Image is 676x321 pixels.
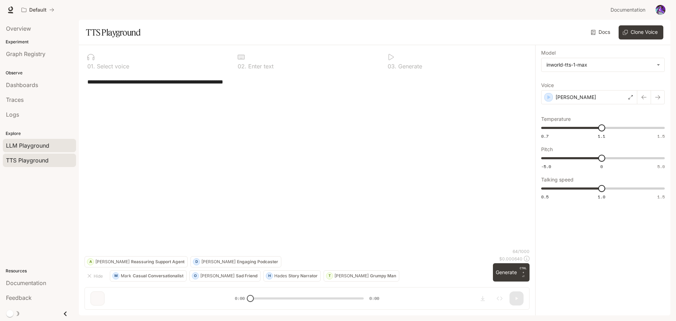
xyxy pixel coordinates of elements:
p: Sad Friend [236,274,257,278]
div: inworld-tts-1-max [546,61,653,68]
span: 1.1 [598,133,605,139]
p: Talking speed [541,177,574,182]
button: O[PERSON_NAME]Sad Friend [189,270,261,282]
p: ⏎ [520,266,527,279]
a: Documentation [608,3,651,17]
p: 0 2 . [238,63,246,69]
span: 1.5 [657,194,665,200]
p: Voice [541,83,554,88]
div: M [113,270,119,282]
span: 0 [600,163,603,169]
div: A [87,256,94,267]
div: inworld-tts-1-max [542,58,664,72]
p: [PERSON_NAME] [200,274,234,278]
p: Casual Conversationalist [133,274,183,278]
p: Default [29,7,46,13]
p: 64 / 1000 [513,248,530,254]
p: Enter text [246,63,274,69]
span: -5.0 [541,163,551,169]
button: All workspaces [18,3,57,17]
button: Hide [84,270,107,282]
span: 1.5 [657,133,665,139]
p: Engaging Podcaster [237,260,278,264]
span: 0.7 [541,133,549,139]
p: 0 1 . [87,63,95,69]
span: Documentation [611,6,645,14]
button: HHadesStory Narrator [263,270,321,282]
button: MMarkCasual Conversationalist [110,270,187,282]
p: Reassuring Support Agent [131,260,184,264]
img: User avatar [656,5,665,15]
div: H [266,270,273,282]
p: Story Narrator [288,274,318,278]
p: [PERSON_NAME] [334,274,369,278]
button: Clone Voice [619,25,663,39]
div: O [192,270,199,282]
button: A[PERSON_NAME]Reassuring Support Agent [84,256,188,267]
p: [PERSON_NAME] [201,260,236,264]
p: Mark [121,274,131,278]
button: User avatar [653,3,668,17]
p: $ 0.000640 [499,256,522,262]
p: Grumpy Man [370,274,396,278]
h1: TTS Playground [86,25,140,39]
button: D[PERSON_NAME]Engaging Podcaster [190,256,281,267]
p: CTRL + [520,266,527,274]
button: GenerateCTRL +⏎ [493,263,530,282]
span: 1.0 [598,194,605,200]
p: Temperature [541,117,571,122]
a: Docs [589,25,613,39]
div: T [326,270,333,282]
div: D [193,256,200,267]
p: Pitch [541,147,553,152]
p: Hades [274,274,287,278]
span: 0.5 [541,194,549,200]
p: [PERSON_NAME] [556,94,596,101]
p: Model [541,50,556,55]
p: Select voice [95,63,129,69]
p: Generate [396,63,422,69]
p: [PERSON_NAME] [95,260,130,264]
p: 0 3 . [388,63,396,69]
button: T[PERSON_NAME]Grumpy Man [324,270,399,282]
span: 5.0 [657,163,665,169]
